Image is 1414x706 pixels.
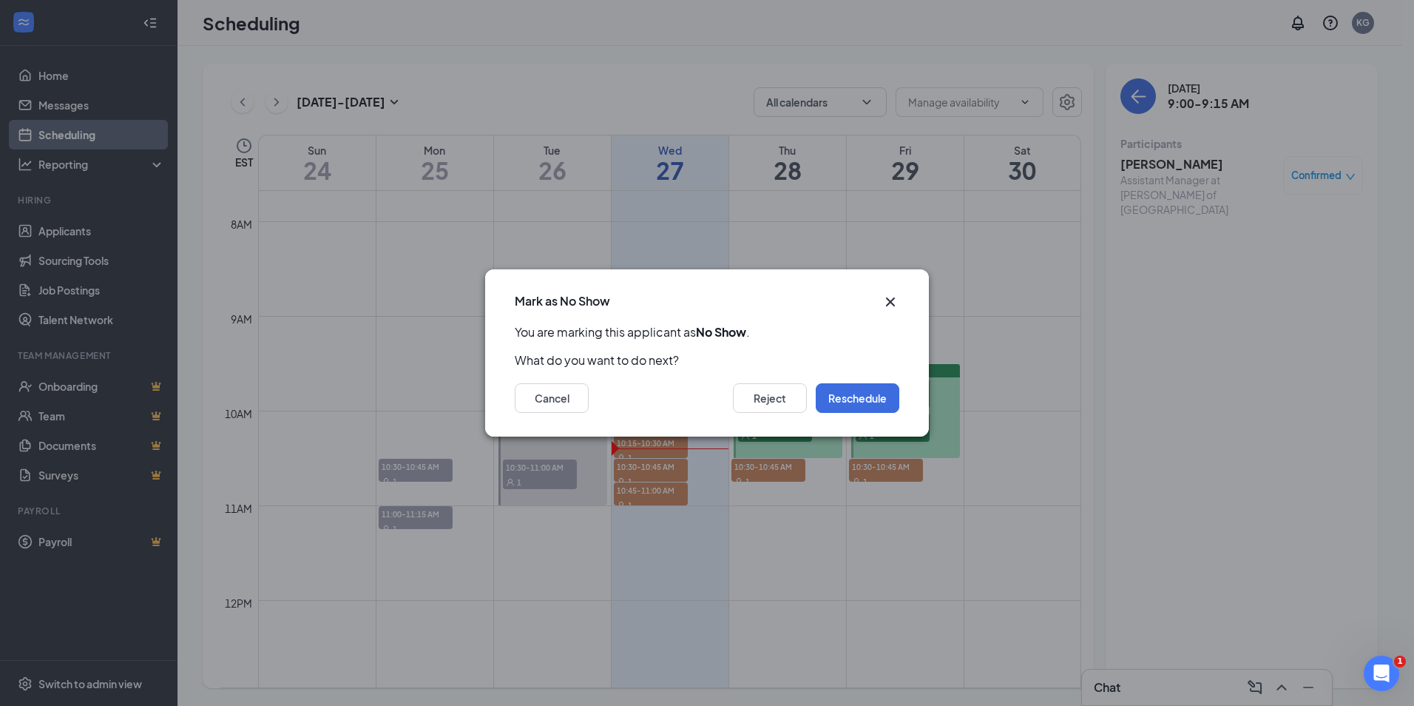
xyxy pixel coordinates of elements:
button: Reject [733,383,807,413]
iframe: Intercom live chat [1364,656,1399,691]
p: You are marking this applicant as . [515,324,899,340]
button: Close [882,293,899,311]
svg: Cross [882,293,899,311]
button: Cancel [515,383,589,413]
p: What do you want to do next? [515,352,899,369]
h3: Mark as No Show [515,293,610,309]
button: Reschedule [816,383,899,413]
b: No Show [696,324,746,340]
span: 1 [1394,656,1406,668]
